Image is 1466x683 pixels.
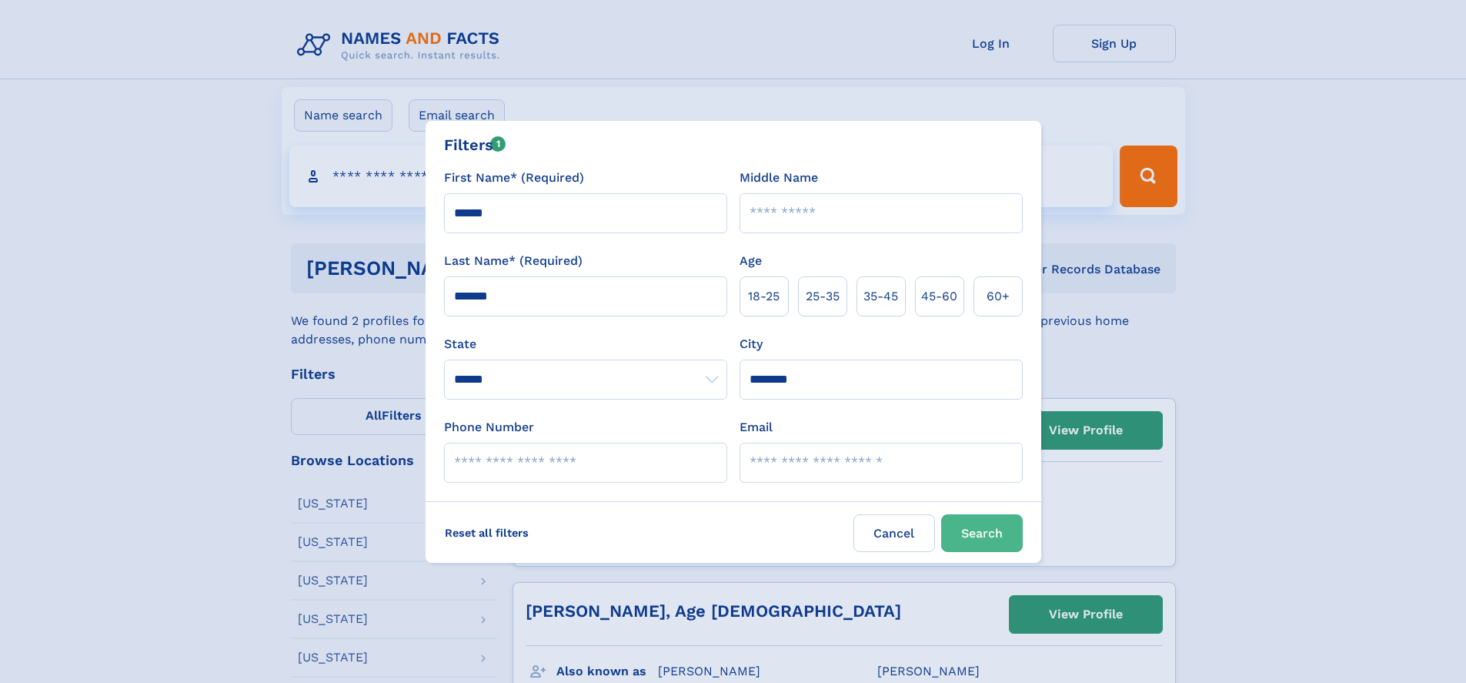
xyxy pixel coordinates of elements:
label: Middle Name [740,169,818,187]
label: Reset all filters [435,514,539,551]
div: Filters [444,133,506,156]
label: Cancel [853,514,935,552]
span: 45‑60 [921,287,957,306]
button: Search [941,514,1023,552]
span: 60+ [987,287,1010,306]
label: Email [740,418,773,437]
span: 25‑35 [806,287,840,306]
label: Age [740,252,762,270]
label: First Name* (Required) [444,169,584,187]
span: 35‑45 [863,287,898,306]
label: City [740,335,763,353]
label: State [444,335,727,353]
label: Phone Number [444,418,534,437]
label: Last Name* (Required) [444,252,583,270]
span: 18‑25 [748,287,780,306]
